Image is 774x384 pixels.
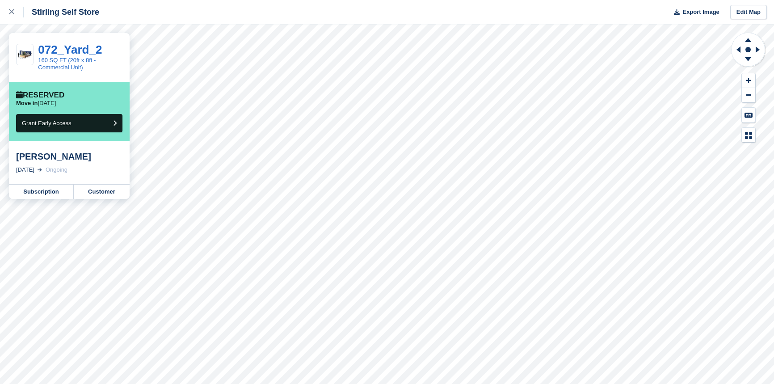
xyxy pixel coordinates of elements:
a: 160 SQ FT (20ft x 8ft - Commercial Unit) [38,57,96,71]
a: Customer [74,185,130,199]
div: [DATE] [16,165,34,174]
div: [PERSON_NAME] [16,151,122,162]
div: Reserved [16,91,64,100]
p: [DATE] [16,100,56,107]
img: 20-ft-container%20(2).jpg [17,48,33,61]
a: 072_Yard_2 [38,43,102,56]
button: Zoom Out [742,88,755,103]
button: Map Legend [742,128,755,143]
span: Export Image [682,8,719,17]
a: Edit Map [730,5,767,20]
div: Stirling Self Store [24,7,99,17]
span: Grant Early Access [22,120,72,127]
img: arrow-right-light-icn-cde0832a797a2874e46488d9cf13f60e5c3a73dbe684e267c42b8395dfbc2abf.svg [38,168,42,172]
div: Ongoing [46,165,67,174]
button: Grant Early Access [16,114,122,132]
span: Move in [16,100,38,106]
button: Zoom In [742,73,755,88]
a: Subscription [9,185,74,199]
button: Keyboard Shortcuts [742,108,755,122]
button: Export Image [669,5,719,20]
